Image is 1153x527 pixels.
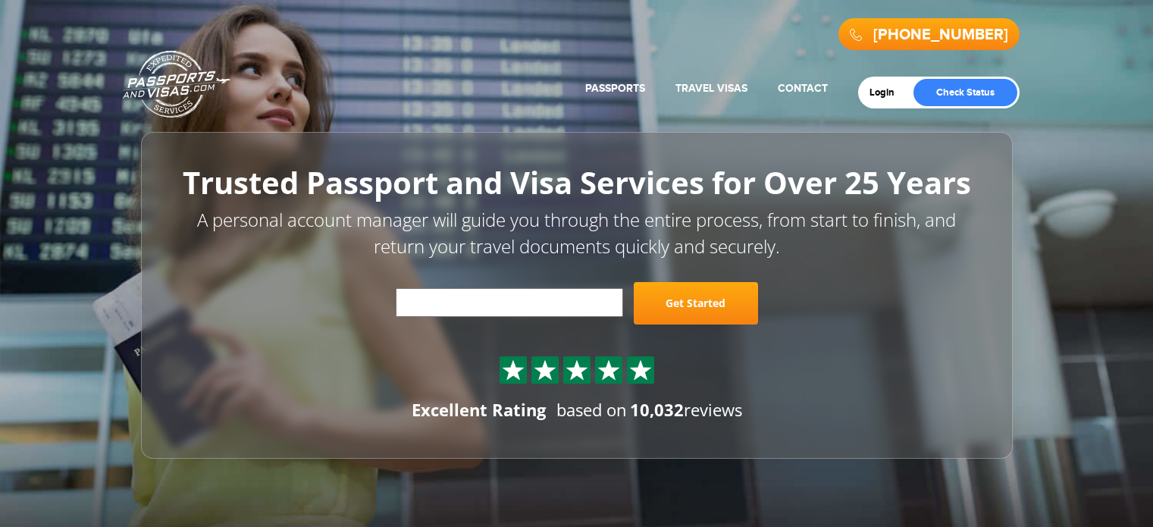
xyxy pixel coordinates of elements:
a: [PHONE_NUMBER] [873,26,1008,44]
a: Travel Visas [675,82,747,95]
img: Sprite St [502,359,525,381]
span: based on [556,398,627,421]
a: Passports & [DOMAIN_NAME] [123,50,230,118]
a: Get Started [634,282,758,325]
a: Passports [585,82,645,95]
a: Contact [778,82,828,95]
img: Sprite St [534,359,556,381]
img: Sprite St [566,359,588,381]
h1: Trusted Passport and Visa Services for Over 25 Years [175,166,979,199]
img: Sprite St [597,359,620,381]
span: reviews [630,398,742,421]
div: Excellent Rating [412,398,546,422]
img: Sprite St [629,359,652,381]
p: A personal account manager will guide you through the entire process, from start to finish, and r... [175,207,979,259]
strong: 10,032 [630,398,684,421]
a: Login [869,86,905,99]
a: Check Status [913,79,1017,106]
